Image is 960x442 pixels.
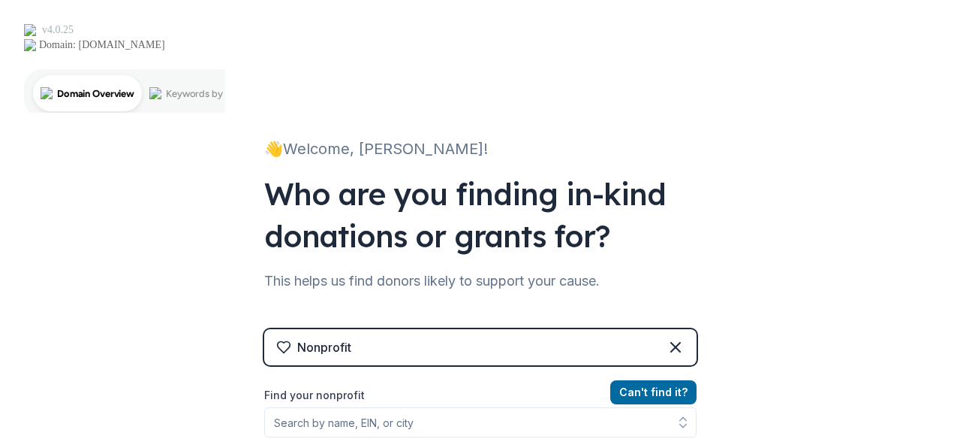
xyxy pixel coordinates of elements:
img: logo_orange.svg [24,24,36,36]
button: Can't find it? [610,380,697,404]
div: Domain Overview [57,89,134,98]
div: Nonprofit [297,338,351,356]
div: Keywords by Traffic [166,89,253,98]
input: Search by name, EIN, or city [264,407,697,437]
div: Domain: [DOMAIN_NAME] [39,39,165,51]
label: Find your nonprofit [264,386,697,404]
img: website_grey.svg [24,39,36,51]
div: v 4.0.25 [42,24,74,36]
div: This helps us find donors likely to support your cause. [264,269,697,293]
img: tab_keywords_by_traffic_grey.svg [149,87,161,99]
img: tab_domain_overview_orange.svg [41,87,53,99]
div: Who are you finding in-kind donations or grants for? [264,173,697,257]
div: 👋 Welcome, [PERSON_NAME]! [264,137,697,161]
